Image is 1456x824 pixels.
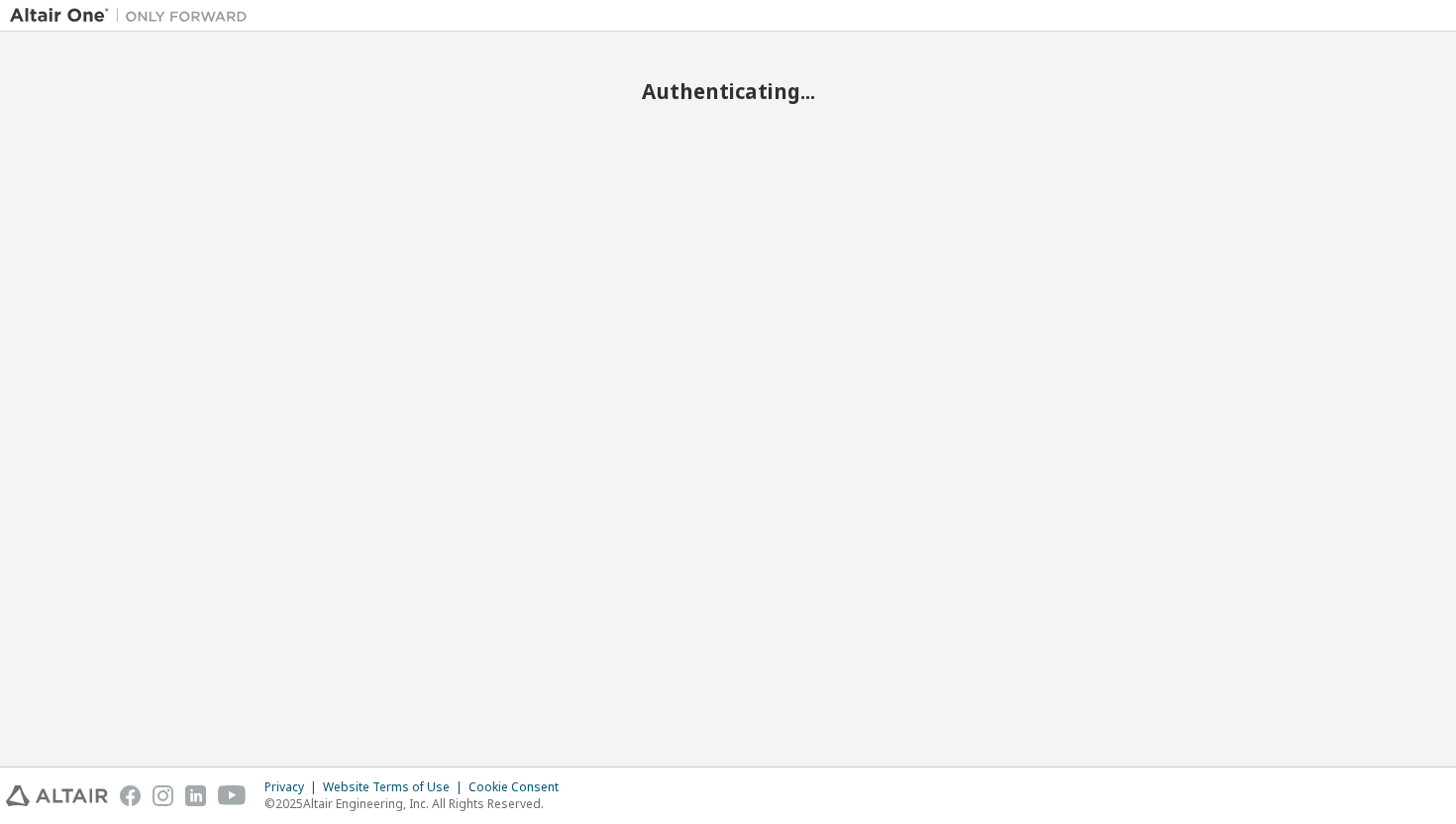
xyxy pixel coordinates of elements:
p: © 2025 Altair Engineering, Inc. All Rights Reserved. [264,795,571,812]
div: Privacy [264,779,323,795]
div: Website Terms of Use [323,779,468,795]
img: linkedin.svg [185,785,206,806]
h2: Authenticating... [10,78,1446,104]
div: Cookie Consent [468,779,571,795]
img: instagram.svg [153,785,173,806]
img: Altair One [10,6,258,26]
img: facebook.svg [120,785,141,806]
img: youtube.svg [218,785,247,806]
img: altair_logo.svg [6,785,108,806]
